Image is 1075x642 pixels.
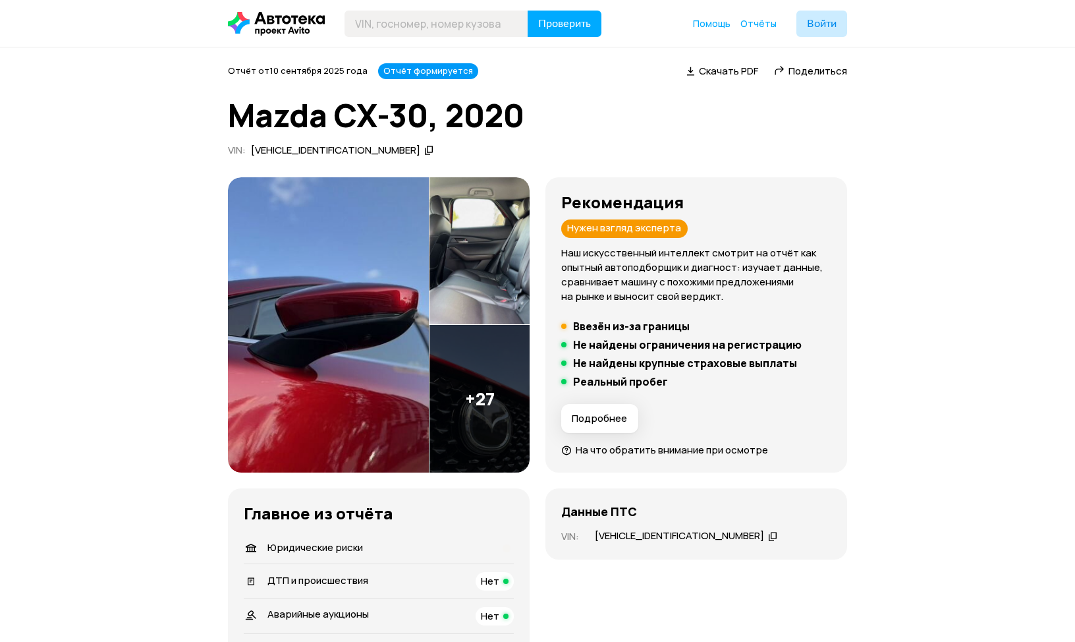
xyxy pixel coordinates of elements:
[345,11,528,37] input: VIN, госномер, номер кузова
[686,64,758,78] a: Скачать PDF
[481,609,499,623] span: Нет
[693,17,730,30] a: Помощь
[796,11,847,37] button: Войти
[573,320,690,333] h5: Ввезён из-за границы
[573,375,668,388] h5: Реальный пробег
[561,404,638,433] button: Подробнее
[740,17,777,30] a: Отчёты
[807,18,837,29] span: Войти
[561,529,579,544] p: VIN :
[538,18,591,29] span: Проверить
[251,144,420,158] div: [VEHICLE_IDENTIFICATION_NUMBER]
[573,357,797,370] h5: Не найдены крупные страховые выплаты
[228,98,847,133] h1: Mazda CX-30, 2020
[244,504,514,523] h3: Главное из отчёта
[576,443,768,457] span: На что обратить внимание при осмотре
[528,11,601,37] button: Проверить
[267,540,363,554] span: Юридические риски
[228,65,368,76] span: Отчёт от 10 сентября 2025 года
[573,338,802,351] h5: Не найдены ограничения на регистрацию
[699,64,758,78] span: Скачать PDF
[572,412,627,425] span: Подробнее
[561,246,831,304] p: Наш искусственный интеллект смотрит на отчёт как опытный автоподборщик и диагност: изучает данные...
[788,64,847,78] span: Поделиться
[561,443,768,457] a: На что обратить внимание при осмотре
[774,64,847,78] a: Поделиться
[481,574,499,588] span: Нет
[595,529,764,543] div: [VEHICLE_IDENTIFICATION_NUMBER]
[378,63,478,79] div: Отчёт формируется
[561,504,637,519] h4: Данные ПТС
[561,193,831,212] h3: Рекомендация
[228,143,246,157] span: VIN :
[267,607,369,621] span: Аварийные аукционы
[561,219,688,238] div: Нужен взгляд эксперта
[267,573,368,587] span: ДТП и происшествия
